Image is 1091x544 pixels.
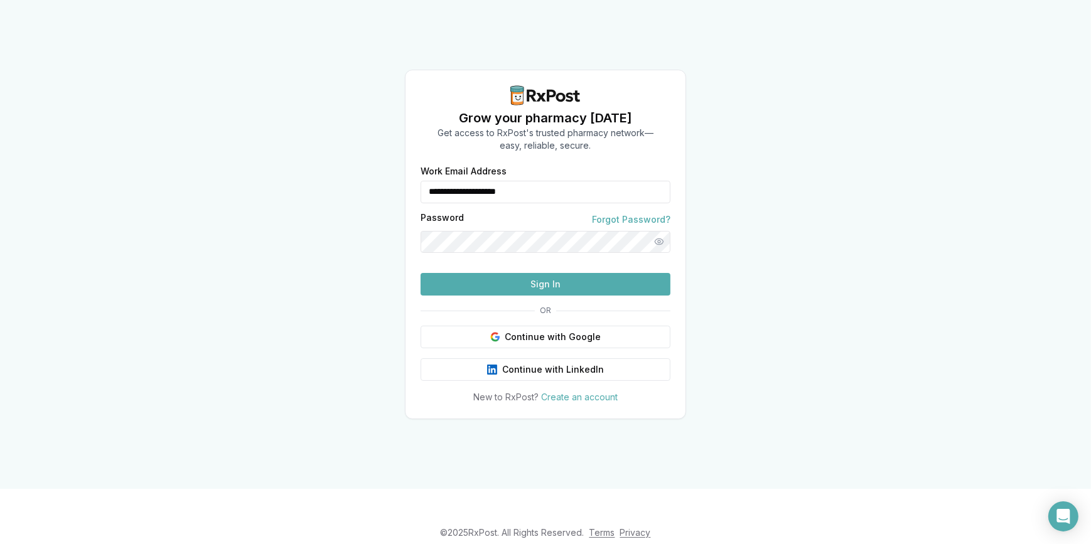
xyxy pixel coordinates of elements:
[1048,501,1078,531] div: Open Intercom Messenger
[505,85,586,105] img: RxPost Logo
[490,332,500,342] img: Google
[421,167,670,176] label: Work Email Address
[438,109,653,127] h1: Grow your pharmacy [DATE]
[535,306,556,316] span: OR
[438,127,653,152] p: Get access to RxPost's trusted pharmacy network— easy, reliable, secure.
[589,527,615,538] a: Terms
[648,231,670,253] button: Show password
[592,213,670,226] a: Forgot Password?
[541,392,618,402] a: Create an account
[421,213,464,226] label: Password
[421,358,670,381] button: Continue with LinkedIn
[620,527,651,538] a: Privacy
[421,273,670,296] button: Sign In
[473,392,539,402] span: New to RxPost?
[421,326,670,348] button: Continue with Google
[487,365,497,375] img: LinkedIn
